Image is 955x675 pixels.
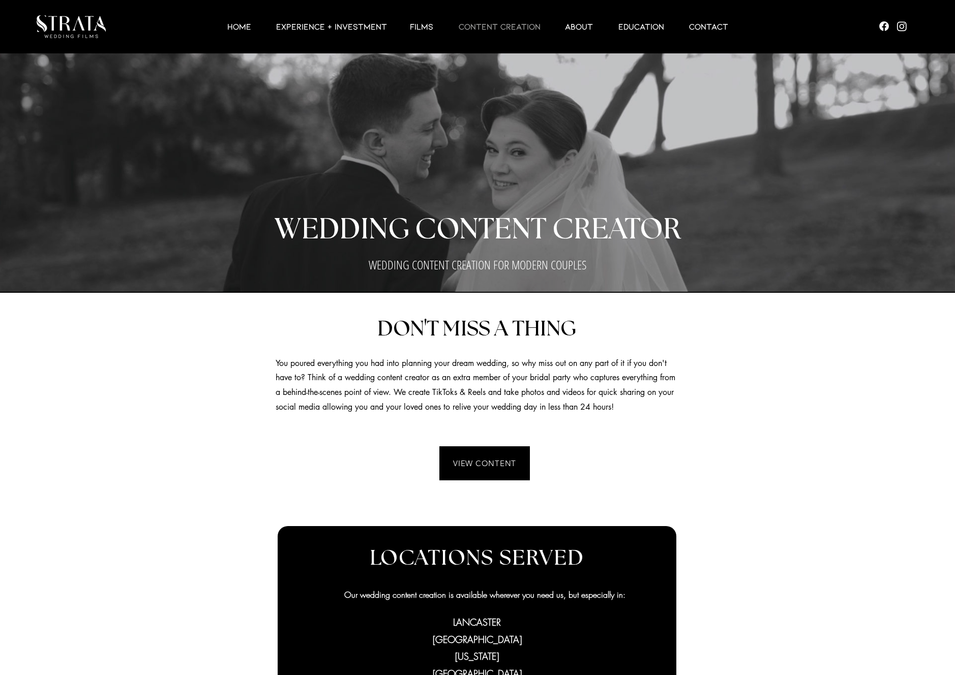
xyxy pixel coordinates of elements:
span: ' [424,315,427,341]
span: WEDDING CONTENT CREATION FOR MODERN COUPLES [369,256,586,273]
p: HOME [222,20,256,33]
span: DON [377,318,424,340]
p: EDUCATION [613,20,669,33]
nav: Site [97,20,858,33]
span: WEDDING CONTENT CREATOR [274,216,681,244]
span: [GEOGRAPHIC_DATA] [US_STATE] [433,633,522,662]
span: LANCASTER [453,616,501,628]
a: Contact [676,20,740,33]
a: Films [397,20,446,33]
p: CONTENT CREATION [454,20,546,33]
p: Films [405,20,438,33]
a: HOME [215,20,263,33]
a: ABOUT [552,20,606,33]
a: EDUCATION [606,20,676,33]
p: ABOUT [560,20,598,33]
span: VIEW CONTENT [453,458,516,468]
ul: Social Bar [878,20,908,33]
a: VIEW CONTENT [439,446,530,480]
p: Contact [684,20,733,33]
p: EXPERIENCE + INVESTMENT [271,20,392,33]
img: LUX STRATA TEST_edited.png [37,15,106,38]
a: EXPERIENCE + INVESTMENT [263,20,397,33]
span: LOCATIONS SERVED [370,547,585,569]
span: Our wedding content creation is available wherever you need us, but especially in: [344,589,625,600]
a: CONTENT CREATION [446,20,552,33]
span: T MISS A THING [427,318,576,340]
span: You poured everything you had into planning your dream wedding, so why miss out on any part of it... [276,358,675,412]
